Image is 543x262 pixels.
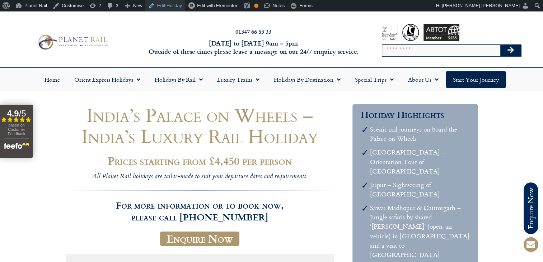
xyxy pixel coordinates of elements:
[37,71,67,88] a: Home
[210,71,267,88] a: Luxury Trains
[442,3,520,8] span: [PERSON_NAME] [PERSON_NAME]
[446,71,506,88] a: Start your Journey
[254,4,258,8] div: OK
[267,71,348,88] a: Holidays by Destination
[146,39,360,56] h6: [DATE] to [DATE] 9am – 5pm Outside of these times please leave a message on our 24/7 enquiry serv...
[500,45,521,56] button: Search
[148,71,210,88] a: Holidays by Rail
[401,71,446,88] a: About Us
[197,3,237,8] span: Edit with Elementor
[67,71,148,88] a: Orient Express Holidays
[348,71,401,88] a: Special Trips
[235,27,271,35] a: 01347 66 53 33
[35,33,109,51] img: Planet Rail Train Holidays Logo
[4,71,539,88] nav: Menu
